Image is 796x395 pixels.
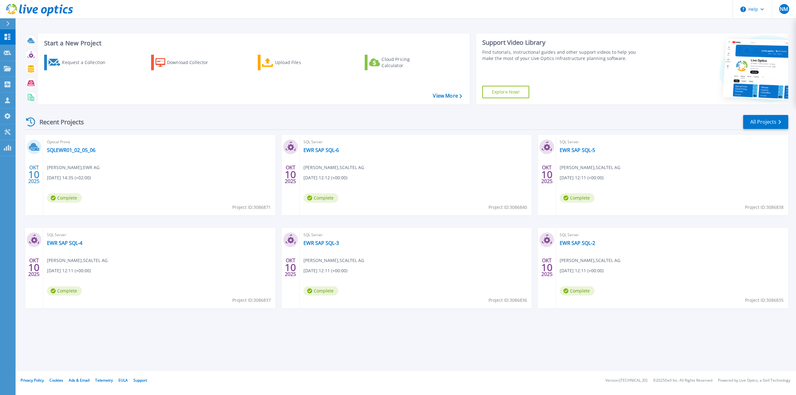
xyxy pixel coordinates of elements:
[303,147,339,153] a: EWR SAP SQL-6
[303,257,364,264] span: [PERSON_NAME] , SCALTEL AG
[47,257,108,264] span: [PERSON_NAME] , SCALTEL AG
[482,49,644,62] div: Find tutorials, instructional guides and other support videos to help you make the most of your L...
[118,378,128,383] a: EULA
[365,55,434,70] a: Cloud Pricing Calculator
[482,39,644,47] div: Support Video Library
[285,265,296,270] span: 10
[303,174,347,181] span: [DATE] 12:12 (+00:00)
[605,379,647,383] li: Version: [TECHNICAL_ID]
[560,257,620,264] span: [PERSON_NAME] , SCALTEL AG
[560,193,595,203] span: Complete
[285,163,296,186] div: OKT 2025
[488,297,527,304] span: Project ID: 3086836
[560,147,595,153] a: EWR SAP SQL-5
[28,172,39,177] span: 10
[62,56,112,69] div: Request a Collection
[47,232,272,238] span: SQL Server
[745,297,784,304] span: Project ID: 3086835
[24,114,92,130] div: Recent Projects
[47,174,91,181] span: [DATE] 14:35 (+02:00)
[151,55,220,70] a: Download Collector
[21,378,44,383] a: Privacy Policy
[560,267,604,274] span: [DATE] 12:11 (+00:00)
[303,267,347,274] span: [DATE] 12:11 (+00:00)
[560,174,604,181] span: [DATE] 12:11 (+00:00)
[69,378,90,383] a: Ads & Email
[28,163,40,186] div: OKT 2025
[285,172,296,177] span: 10
[541,256,553,279] div: OKT 2025
[47,286,82,296] span: Complete
[303,240,339,246] a: EWR SAP SQL-3
[303,286,338,296] span: Complete
[167,56,217,69] div: Download Collector
[653,379,712,383] li: © 2025 Dell Inc. All Rights Reserved
[780,7,788,11] span: NM
[541,172,553,177] span: 10
[232,204,271,211] span: Project ID: 3086871
[47,139,272,145] span: Optical Prime
[303,193,338,203] span: Complete
[560,286,595,296] span: Complete
[275,56,325,69] div: Upload Files
[482,86,530,98] a: Explore Now!
[433,93,462,99] a: View More
[49,378,63,383] a: Cookies
[47,193,82,203] span: Complete
[47,267,91,274] span: [DATE] 12:11 (+00:00)
[133,378,147,383] a: Support
[382,56,431,69] div: Cloud Pricing Calculator
[303,232,528,238] span: SQL Server
[743,115,788,129] a: All Projects
[560,232,784,238] span: SQL Server
[28,265,39,270] span: 10
[488,204,527,211] span: Project ID: 3086840
[47,164,99,171] span: [PERSON_NAME] , EWR AG
[28,256,40,279] div: OKT 2025
[47,147,95,153] a: SQLEWR01_02_05_06
[258,55,327,70] a: Upload Files
[541,163,553,186] div: OKT 2025
[745,204,784,211] span: Project ID: 3086838
[560,139,784,145] span: SQL Server
[560,164,620,171] span: [PERSON_NAME] , SCALTEL AG
[44,55,113,70] a: Request a Collection
[47,240,82,246] a: EWR SAP SQL-4
[95,378,113,383] a: Telemetry
[232,297,271,304] span: Project ID: 3086837
[541,265,553,270] span: 10
[303,139,528,145] span: SQL Server
[718,379,790,383] li: Powered by Live Optics, a Dell Technology
[303,164,364,171] span: [PERSON_NAME] , SCALTEL AG
[44,40,462,47] h3: Start a New Project
[560,240,595,246] a: EWR SAP SQL-2
[285,256,296,279] div: OKT 2025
